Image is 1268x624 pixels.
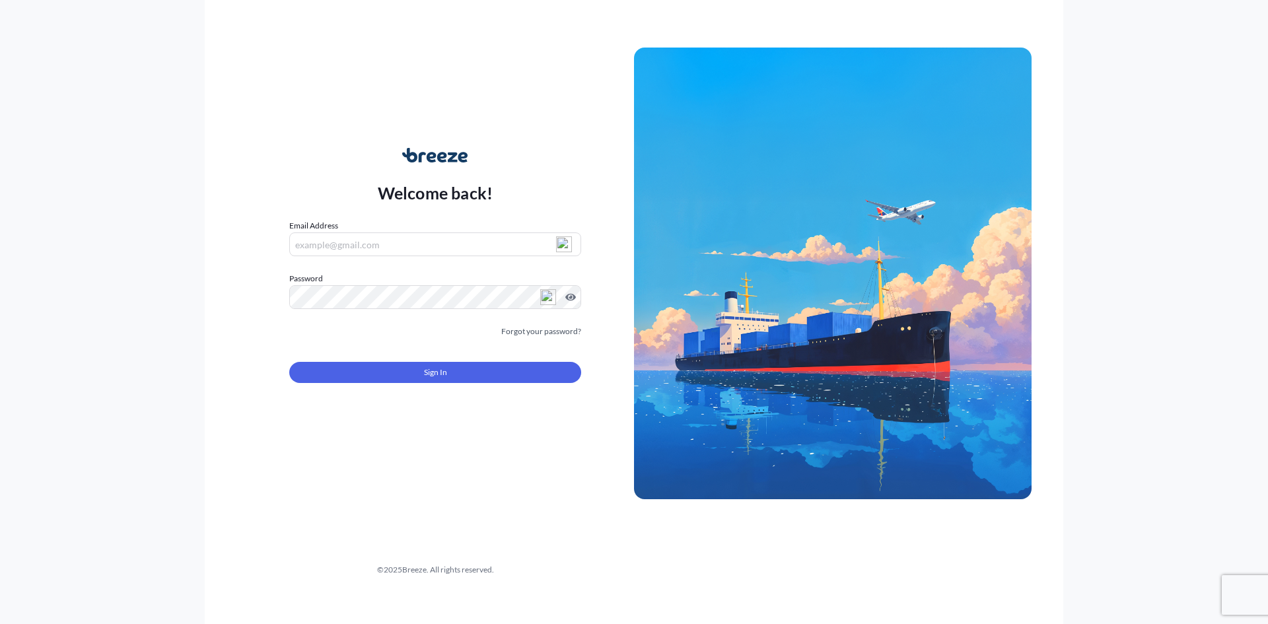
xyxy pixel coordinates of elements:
[289,362,581,383] button: Sign In
[565,292,576,302] button: Show password
[501,325,581,338] a: Forgot your password?
[289,272,581,285] label: Password
[424,366,447,379] span: Sign In
[378,182,493,203] p: Welcome back!
[556,236,572,252] img: npw-badge-icon-locked.svg
[236,563,634,576] div: © 2025 Breeze. All rights reserved.
[289,232,581,256] input: example@gmail.com
[540,289,556,305] img: npw-badge-icon-locked.svg
[634,48,1032,499] img: Ship illustration
[289,219,338,232] label: Email Address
